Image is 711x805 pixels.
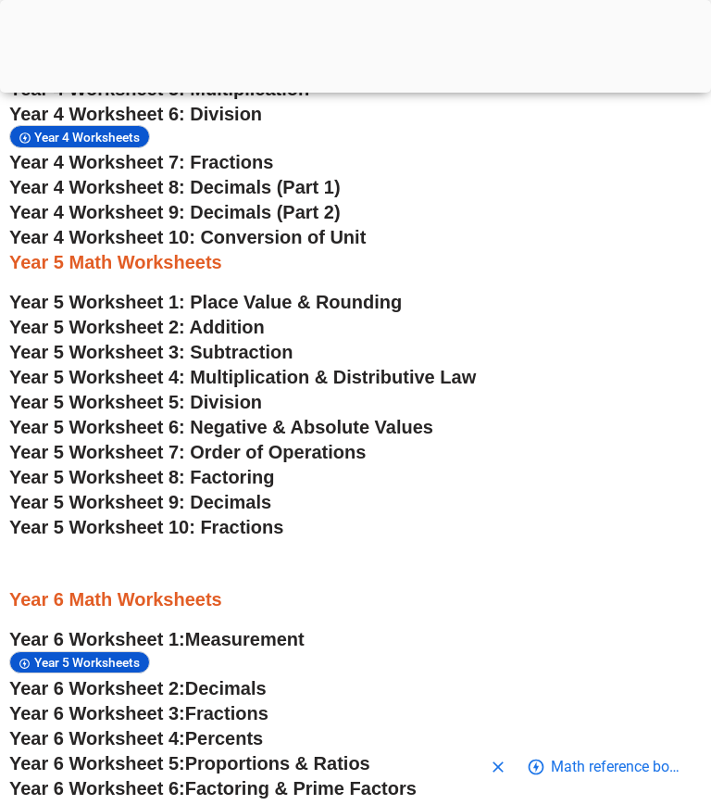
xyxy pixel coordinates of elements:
[9,202,341,222] a: Year 4 Worksheet 9: Decimals (Part 2)
[185,753,370,774] span: Proportions & Ratios
[9,728,263,748] a: Year 6 Worksheet 4:Percents
[185,678,267,698] span: Decimals
[489,758,507,776] svg: Close shopping anchor
[34,130,145,145] span: Year 4 Worksheets
[185,703,268,723] span: Fractions
[9,629,305,649] a: Year 6 Worksheet 1:Measurement
[9,125,150,148] div: Year 4 Worksheets
[34,655,145,670] span: Year 5 Worksheets
[618,716,711,805] iframe: Chat Widget
[185,728,264,748] span: Percents
[9,104,262,124] a: Year 4 Worksheet 6: Division
[9,778,417,799] a: Year 6 Worksheet 6:Factoring & Prime Factors
[9,152,273,172] a: Year 4 Worksheet 7: Fractions
[9,753,370,774] a: Year 6 Worksheet 5:Proportions & Ratios
[9,392,262,412] a: Year 5 Worksheet 5: Division
[9,467,274,487] a: Year 5 Worksheet 8: Factoring
[9,753,185,774] span: Year 6 Worksheet 5:
[9,703,268,723] a: Year 6 Worksheet 3:Fractions
[9,703,185,723] span: Year 6 Worksheet 3:
[9,227,366,247] a: Year 4 Worksheet 10: Conversion of Unit
[9,678,267,698] a: Year 6 Worksheet 2:Decimals
[9,79,309,99] a: Year 4 Worksheet 5: Multiplication
[9,587,702,611] h3: Year 6 Math Worksheets
[551,747,685,784] span: Go to shopping options for Math reference books
[9,678,185,698] span: Year 6 Worksheet 2:
[9,177,341,197] a: Year 4 Worksheet 8: Decimals (Part 1)
[185,778,417,799] span: Factoring & Prime Factors
[9,250,702,274] h3: Year 5 Math Worksheets
[9,442,366,462] a: Year 5 Worksheet 7: Order of Operations
[9,629,185,649] span: Year 6 Worksheet 1:
[9,367,476,387] a: Year 5 Worksheet 4: Multiplication & Distributive Law
[9,728,185,748] span: Year 6 Worksheet 4:
[9,778,185,799] span: Year 6 Worksheet 6:
[9,342,293,362] a: Year 5 Worksheet 3: Subtraction
[9,417,433,437] a: Year 5 Worksheet 6: Negative & Absolute Values
[9,651,150,674] div: Year 5 Worksheets
[185,629,305,649] span: Measurement
[9,492,271,512] a: Year 5 Worksheet 9: Decimals
[9,292,402,312] a: Year 5 Worksheet 1: Place Value & Rounding
[9,317,265,337] a: Year 5 Worksheet 2: Addition
[9,517,283,537] a: Year 5 Worksheet 10: Fractions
